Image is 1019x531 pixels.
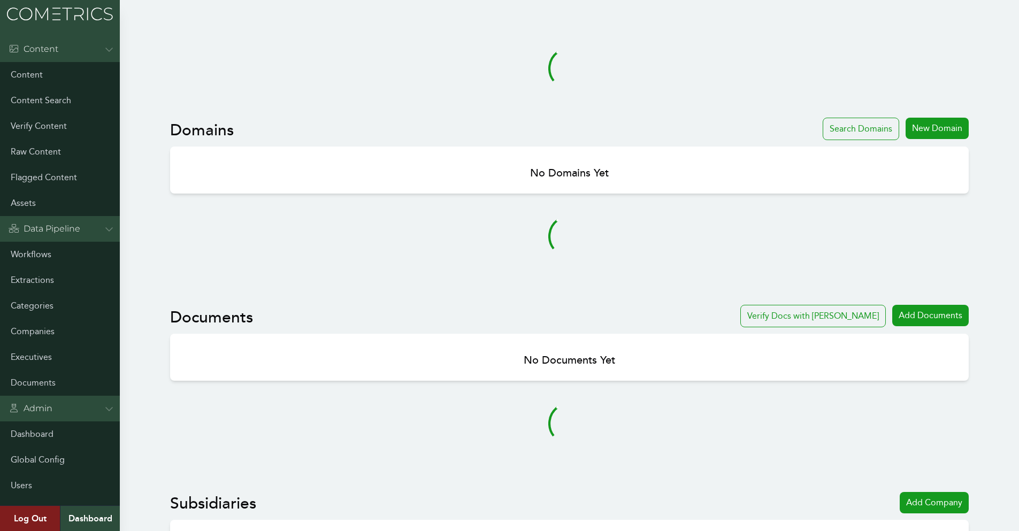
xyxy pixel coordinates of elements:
div: Add Documents [892,305,969,326]
h2: Domains [170,121,234,140]
button: Verify Docs with [PERSON_NAME] [740,305,886,327]
div: Data Pipeline [9,222,80,235]
h3: No Domains Yet [179,166,960,181]
div: Content [9,43,58,56]
a: Add Documents [892,305,969,327]
div: New Domain [906,118,969,139]
h2: Documents [170,308,253,327]
h2: Subsidiaries [170,494,256,513]
svg: audio-loading [548,215,591,258]
div: Add Company [900,492,969,513]
div: Search Domains [823,118,899,140]
svg: audio-loading [548,47,591,90]
h3: No Documents Yet [179,353,960,368]
svg: audio-loading [548,402,591,445]
a: Dashboard [60,506,120,531]
div: Admin [9,402,52,415]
